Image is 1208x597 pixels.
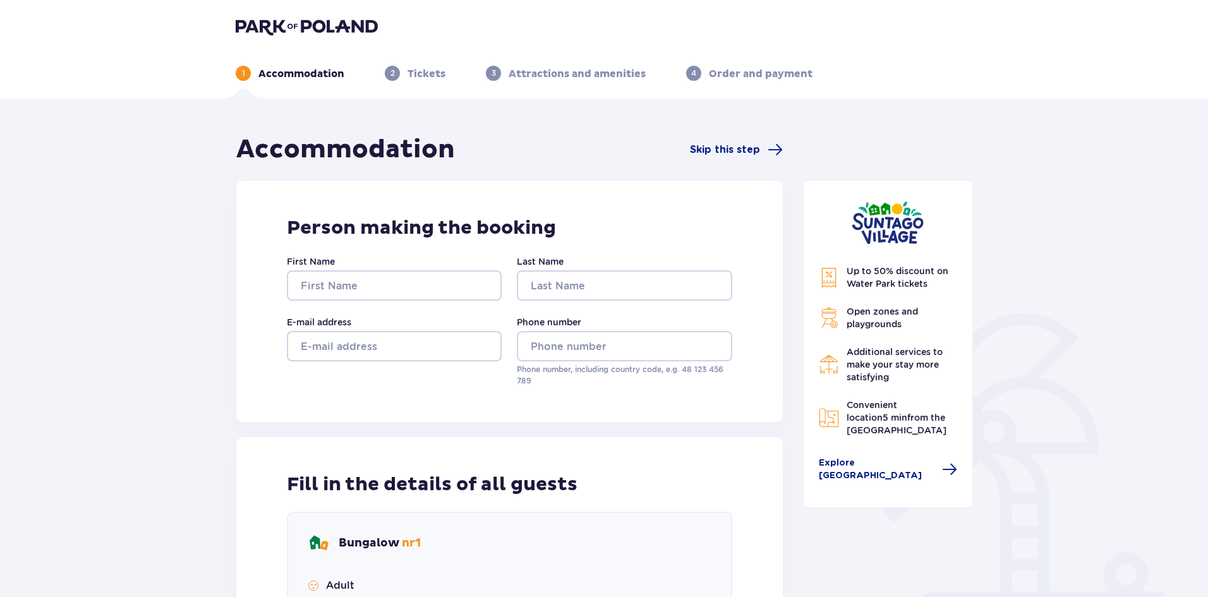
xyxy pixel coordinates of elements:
[287,216,732,240] p: Person making the booking
[408,67,445,81] p: Tickets
[326,579,354,593] p: Adult
[819,354,839,375] img: Restaurant Icon
[847,347,943,382] span: Additional services to make your stay more satisfying
[287,270,502,301] input: First Name
[385,66,445,81] div: 2Tickets
[819,308,839,328] img: Grill Icon
[236,18,378,35] img: Park of Poland logo
[517,364,732,387] p: Phone number, including country code, e.g. 48 ​123 ​456 ​789
[492,68,496,79] p: 3
[686,66,812,81] div: 4Order and payment
[847,306,918,329] span: Open zones and playgrounds
[390,68,395,79] p: 2
[517,331,732,361] input: Phone number
[709,67,812,81] p: Order and payment
[819,267,839,288] img: Discount Icon
[486,66,646,81] div: 3Attractions and amenities
[819,457,935,482] span: Explore [GEOGRAPHIC_DATA]
[690,142,783,157] a: Skip this step
[287,331,502,361] input: E-mail address
[517,270,732,301] input: Last Name
[242,68,245,79] p: 1
[517,316,581,329] label: Phone number
[847,400,946,435] span: Convenient location from the [GEOGRAPHIC_DATA]
[847,266,948,289] span: Up to 50% discount on Water Park tickets
[883,413,907,423] span: 5 min
[517,255,564,268] label: Last Name
[402,536,421,550] span: nr 1
[690,143,760,157] span: Skip this step
[258,67,344,81] p: Accommodation
[339,536,421,551] p: Bungalow
[509,67,646,81] p: Attractions and amenities
[236,134,455,166] h1: Accommodation
[691,68,696,79] p: 4
[308,581,318,591] img: Smile Icon
[287,255,335,268] label: First Name
[819,407,839,428] img: Map Icon
[819,457,958,482] a: Explore [GEOGRAPHIC_DATA]
[287,473,577,497] p: Fill in the details of all guests
[236,66,344,81] div: 1Accommodation
[287,316,351,329] label: E-mail address
[308,533,329,553] img: bungalows Icon
[852,201,924,244] img: Suntago Village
